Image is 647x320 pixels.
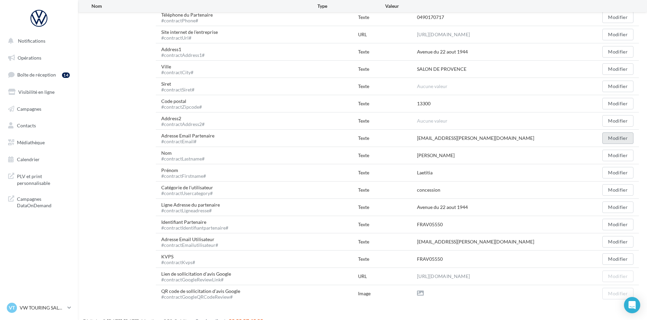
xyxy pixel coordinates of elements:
[358,238,417,245] div: Texte
[602,167,633,178] button: Modifier
[161,277,231,282] div: #contractGoogleReviewLink#
[161,184,218,196] div: Catégorie de l'utilisateur
[358,187,417,193] div: Texte
[417,48,468,55] div: Avenue du 22 aout 1944
[18,55,41,61] span: Opérations
[417,238,534,245] div: [EMAIL_ADDRESS][PERSON_NAME][DOMAIN_NAME]
[358,169,417,176] div: Texte
[417,169,433,176] div: Laetitia
[4,51,74,65] a: Opérations
[161,150,210,161] div: Nom
[17,172,70,186] span: PLV et print personnalisable
[4,85,74,99] a: Visibilité en ligne
[161,36,218,40] div: #contractUrl#
[602,271,633,282] button: Modifier
[417,14,444,21] div: 0490170717
[602,63,633,75] button: Modifier
[602,219,633,230] button: Modifier
[358,118,417,124] div: Texte
[4,34,71,48] button: Notifications
[602,236,633,248] button: Modifier
[417,272,470,280] a: [URL][DOMAIN_NAME]
[602,132,633,144] button: Modifier
[161,260,195,265] div: #contractKvps#
[417,256,443,262] div: FRAV05550
[5,301,72,314] a: VT VW TOURING SALON
[161,201,225,213] div: Ligne Adresse du partenaire
[358,48,417,55] div: Texte
[17,156,40,162] span: Calendrier
[602,184,633,196] button: Modifier
[4,152,74,167] a: Calendrier
[161,29,223,40] div: Site internet de l'entreprise
[417,135,534,142] div: [EMAIL_ADDRESS][PERSON_NAME][DOMAIN_NAME]
[161,295,240,299] div: #contractGoogleQRCodeReview#
[602,46,633,58] button: Modifier
[161,115,210,127] div: Address2
[4,135,74,150] a: Médiathèque
[602,150,633,161] button: Modifier
[161,18,213,23] div: #contractPhone#
[161,208,220,213] div: #contractLigneadresse#
[161,139,214,144] div: #contractEmail#
[91,3,317,9] div: Nom
[161,105,202,109] div: #contractZipcode#
[9,304,15,311] span: VT
[417,66,466,72] div: SALON DE PROVENCE
[17,123,36,128] span: Contacts
[161,191,213,196] div: #contractUsercategory#
[161,167,211,178] div: Prénom
[18,89,55,95] span: Visibilité en ligne
[417,118,447,124] span: Aucune valeur
[385,3,566,9] div: Valeur
[4,119,74,133] a: Contacts
[161,63,199,75] div: Ville
[161,288,246,299] div: QR code de sollicitation d’avis Google
[161,70,193,75] div: #contractCity#
[358,31,417,38] div: URL
[17,72,56,78] span: Boîte de réception
[17,106,41,111] span: Campagnes
[602,29,633,40] button: Modifier
[4,169,74,189] a: PLV et print personnalisable
[602,253,633,265] button: Modifier
[358,152,417,159] div: Texte
[161,87,194,92] div: #contractSiret#
[20,304,65,311] p: VW TOURING SALON
[161,81,200,92] div: Siret
[358,83,417,90] div: Texte
[161,12,218,23] div: Téléphone du Partenaire
[602,288,633,299] button: Modifier
[317,3,385,9] div: Type
[161,243,218,248] div: #contractEmailutilisateur#
[4,192,74,212] a: Campagnes DataOnDemand
[161,174,206,178] div: #contractFirstname#
[358,256,417,262] div: Texte
[417,221,443,228] div: FRAV05550
[17,140,45,145] span: Médiathèque
[417,187,440,193] div: concession
[358,14,417,21] div: Texte
[161,271,236,282] div: Lien de sollicitation d'avis Google
[602,201,633,213] button: Modifier
[161,156,205,161] div: #contractLastname#
[4,67,74,82] a: Boîte de réception14
[358,204,417,211] div: Texte
[417,204,468,211] div: Avenue du 22 aout 1944
[161,98,207,109] div: Code postal
[624,297,640,313] div: Open Intercom Messenger
[358,66,417,72] div: Texte
[417,100,431,107] div: 13300
[417,83,447,89] span: Aucune valeur
[18,38,45,44] span: Notifications
[17,194,70,209] span: Campagnes DataOnDemand
[358,273,417,280] div: URL
[161,53,205,58] div: #contractAddress1#
[358,290,417,297] div: Image
[602,115,633,127] button: Modifier
[62,72,70,78] div: 14
[602,12,633,23] button: Modifier
[602,98,633,109] button: Modifier
[4,102,74,116] a: Campagnes
[161,122,205,127] div: #contractAddress2#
